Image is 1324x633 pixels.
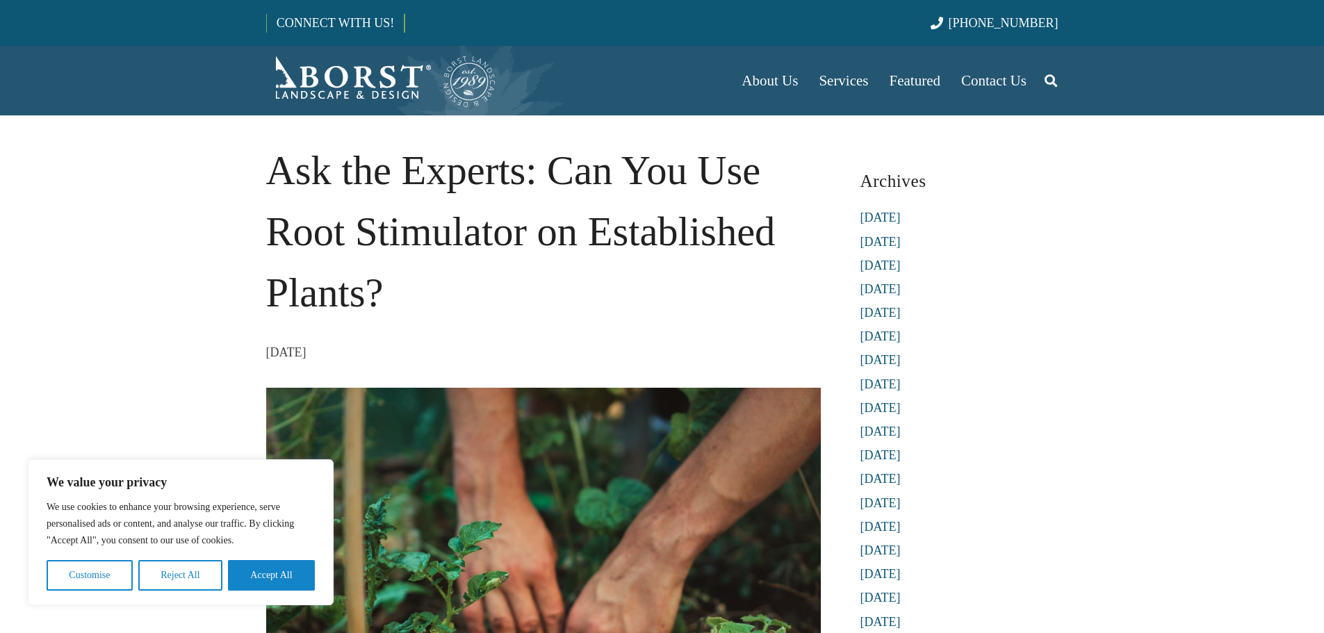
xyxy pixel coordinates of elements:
[138,560,222,591] button: Reject All
[860,425,901,438] a: [DATE]
[860,615,901,629] a: [DATE]
[860,306,901,320] a: [DATE]
[860,520,901,534] a: [DATE]
[731,46,808,115] a: About Us
[267,6,404,40] a: CONNECT WITH US!
[860,353,901,367] a: [DATE]
[47,560,133,591] button: Customise
[47,499,315,549] p: We use cookies to enhance your browsing experience, serve personalised ads or content, and analys...
[860,472,901,486] a: [DATE]
[228,560,315,591] button: Accept All
[860,448,901,462] a: [DATE]
[961,72,1027,89] span: Contact Us
[860,165,1059,197] h3: Archives
[860,401,901,415] a: [DATE]
[819,72,868,89] span: Services
[860,329,901,343] a: [DATE]
[860,211,901,224] a: [DATE]
[951,46,1037,115] a: Contact Us
[860,543,901,557] a: [DATE]
[949,16,1059,30] span: [PHONE_NUMBER]
[890,72,940,89] span: Featured
[860,235,901,249] a: [DATE]
[860,567,901,581] a: [DATE]
[266,342,307,363] time: 24 March 2023 at 15:48:21 America/New_York
[860,377,901,391] a: [DATE]
[860,282,901,296] a: [DATE]
[266,53,497,108] a: Borst-Logo
[860,258,901,272] a: [DATE]
[860,591,901,605] a: [DATE]
[28,459,334,605] div: We value your privacy
[808,46,878,115] a: Services
[742,72,798,89] span: About Us
[1037,63,1065,98] a: Search
[47,474,315,491] p: We value your privacy
[860,496,901,510] a: [DATE]
[266,140,821,323] h1: Ask the Experts: Can You Use Root Stimulator on Established Plants?
[879,46,951,115] a: Featured
[931,16,1058,30] a: [PHONE_NUMBER]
